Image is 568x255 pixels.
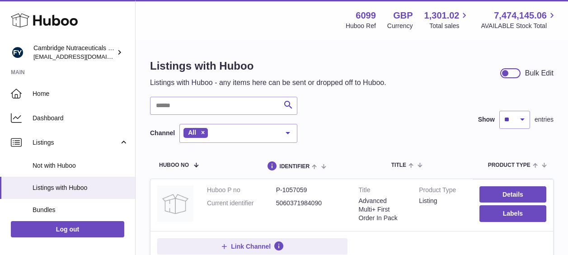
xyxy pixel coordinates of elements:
label: Channel [150,129,175,137]
div: listing [419,197,466,205]
div: Bulk Edit [525,68,554,78]
span: Dashboard [33,114,128,123]
div: Currency [387,22,413,30]
p: Listings with Huboo - any items here can be sent or dropped off to Huboo. [150,78,386,88]
span: Not with Huboo [33,161,128,170]
span: Product Type [488,162,530,168]
span: title [391,162,406,168]
label: Show [478,115,495,124]
span: [EMAIL_ADDRESS][DOMAIN_NAME] [33,53,133,60]
dd: 5060371984090 [276,199,345,208]
strong: 6099 [356,9,376,22]
div: Cambridge Nutraceuticals Ltd [33,44,115,61]
span: Home [33,90,128,98]
button: Labels [479,205,546,222]
dd: P-1057059 [276,186,345,194]
span: 1,301.02 [424,9,460,22]
span: 7,474,145.06 [494,9,547,22]
a: Log out [11,221,124,237]
span: All [188,129,196,136]
span: Total sales [429,22,469,30]
span: Listings [33,138,119,147]
a: Details [479,186,546,203]
div: Huboo Ref [346,22,376,30]
img: Advanced Multi+ First Order In Pack [157,186,193,222]
dt: Huboo P no [207,186,276,194]
dt: Current identifier [207,199,276,208]
span: AVAILABLE Stock Total [481,22,557,30]
a: 7,474,145.06 AVAILABLE Stock Total [481,9,557,30]
button: Link Channel [157,238,347,255]
strong: Title [359,186,406,197]
div: Advanced Multi+ First Order In Pack [359,197,406,222]
strong: Product Type [419,186,466,197]
span: Link Channel [231,242,271,250]
span: Bundles [33,206,128,214]
span: Huboo no [159,162,189,168]
a: 1,301.02 Total sales [424,9,470,30]
img: internalAdmin-6099@internal.huboo.com [11,46,24,59]
span: entries [535,115,554,124]
span: identifier [280,164,310,170]
strong: GBP [393,9,413,22]
span: Listings with Huboo [33,184,128,192]
h1: Listings with Huboo [150,59,386,73]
